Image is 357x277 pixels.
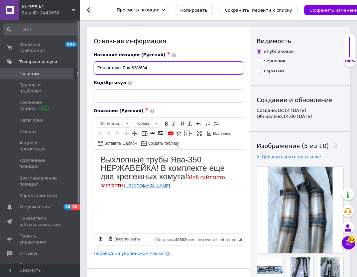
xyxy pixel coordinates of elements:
div: Обновлено: 14:00 [DATE] [257,114,344,120]
div: черновик [264,58,285,64]
span: Уведомления [19,204,50,210]
span: 99+ [71,204,82,210]
button: Сохранить, перейти к списку [220,5,298,15]
span: Добавить фото по ссылке [262,154,321,159]
span: Копировать [180,8,207,13]
div: Создано: 18:14 [DATE] [257,108,344,114]
iframe: Визуальный текстовый редактор, A25D0779-622F-4064-9B3C-F6949EE62B09 [94,150,243,233]
span: Показатели работы компании [19,215,62,227]
a: Вставить шаблон [97,139,138,147]
input: Поиск [3,23,79,36]
a: Развернуть [196,130,203,137]
span: Товары и услуги [19,59,57,65]
div: Создание и обновление [257,96,344,104]
i: Сохранить, перейти к списку [225,8,292,13]
span: Сезонные скидки [19,99,62,112]
span: Акции и промокоды [19,140,62,152]
a: Вставить/Редактировать ссылку (Ctrl+L) [149,130,156,137]
span: 15 [348,236,355,243]
span: Удаленные позиции [19,157,62,169]
a: Изображение [157,130,164,137]
span: Создать таблицу [147,141,179,146]
div: Подсчет символов [156,236,238,242]
div: 100% [344,59,355,64]
a: Восстановить [107,235,141,243]
button: Копировать [175,5,213,15]
a: Добавить видео с YouTube [167,130,174,137]
div: Ваш ID: 2440638 [22,10,80,16]
button: Чат с покупателем15 [342,236,355,250]
span: Размер [133,120,153,127]
a: Отменить (Ctrl+Z) [195,120,202,127]
input: Например, H&M женское платье зеленое 38 размер вечернее макси с блестками [94,61,243,75]
div: Видимость [257,37,344,45]
a: Таблица [141,130,148,137]
div: скрытый [264,68,284,74]
span: Группы и подборки [19,82,62,94]
a: Вставить / удалить нумерованный список [205,120,212,127]
span: Просмотр позиции [117,7,159,12]
span: Вставить шаблон [103,141,137,146]
span: Панель управления [19,233,62,245]
a: Создать таблицу [140,139,180,147]
span: Позиции [19,71,39,77]
a: Перевод на украинском языке [94,251,164,256]
a: Форматирование [97,120,131,128]
div: Изображения (5 из 10) [257,142,344,150]
a: Курсив (Ctrl+I) [170,120,178,127]
a: По правому краю [113,130,120,137]
span: Категории [19,117,44,123]
span: ✱ [145,107,148,111]
a: Вставить / удалить маркированный список [213,120,220,127]
a: Увеличить отступ [131,130,138,137]
a: Подчеркнутый (Ctrl+U) [178,120,186,127]
a: По центру [105,130,112,137]
a: Вставить иконку [175,130,183,137]
span: ✱ [167,51,170,56]
span: Восстановить [113,236,140,242]
a: Источник [206,130,231,137]
a: Полужирный (Ctrl+B) [162,120,170,127]
a: Убрать форматирование [187,120,194,127]
span: Кot555-k1 [22,4,72,10]
span: Отзывы [19,251,37,257]
a: Размер [133,120,160,128]
span: 99+ [65,42,77,47]
span: Покупатели [19,262,47,268]
span: Источник [212,131,230,137]
span: Описание (Русский) [94,108,143,113]
span: Восстановление позиций [19,175,62,187]
span: 49882 [175,237,186,242]
div: 100% Качество заполнения [344,33,355,67]
div: Вернуться назад [87,7,92,13]
span: 26 [64,204,71,210]
a: По левому краю [97,130,104,137]
span: Заказы и сообщения [19,42,62,54]
span: Характеристики [19,193,57,199]
div: Основная информация [94,37,243,45]
span: Название позиции (Русский) [94,52,165,57]
span: Код/Артикул [94,80,126,85]
a: Уменьшить отступ [123,130,130,137]
a: Вставить сообщение [183,130,193,137]
span: Перетащите для изменения размера [238,238,242,241]
span: Импорт [19,129,37,135]
div: опубликован [264,49,294,55]
a: Сделать резервную копию сейчас [97,235,104,243]
span: Форматирование [97,120,124,127]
